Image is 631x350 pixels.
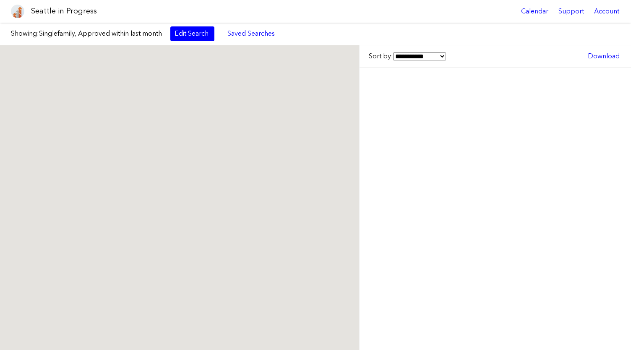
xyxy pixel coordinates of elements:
[11,5,24,18] img: favicon-96x96.png
[11,29,162,38] label: Showing:
[31,6,97,16] h1: Seattle in Progress
[39,29,162,37] span: Singlefamily, Approved within last month
[584,49,624,63] a: Download
[369,52,446,61] label: Sort by:
[223,26,279,41] a: Saved Searches
[170,26,214,41] a: Edit Search
[393,52,446,60] select: Sort by:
